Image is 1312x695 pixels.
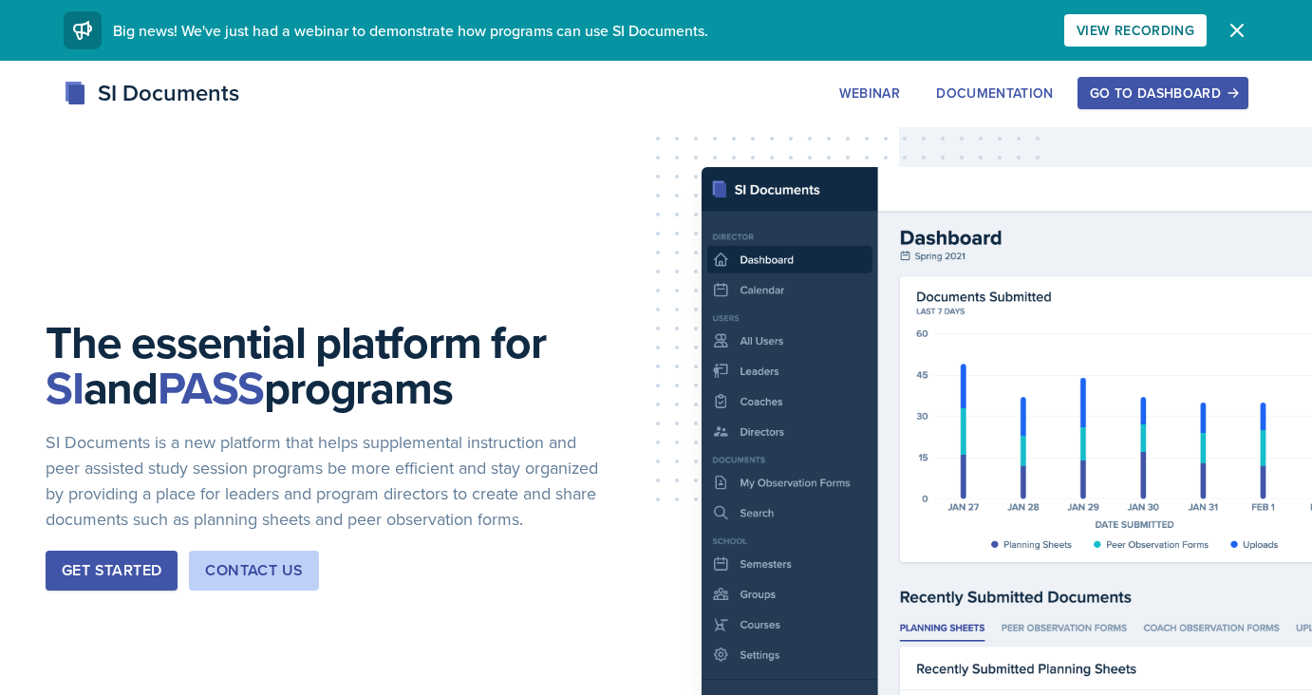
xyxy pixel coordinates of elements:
[1064,14,1207,47] button: View Recording
[936,85,1054,101] div: Documentation
[1090,85,1236,101] div: Go to Dashboard
[924,77,1066,109] button: Documentation
[1077,23,1194,38] div: View Recording
[827,77,912,109] button: Webinar
[62,559,161,582] div: Get Started
[113,20,708,41] span: Big news! We've just had a webinar to demonstrate how programs can use SI Documents.
[189,551,319,591] button: Contact Us
[46,551,178,591] button: Get Started
[839,85,900,101] div: Webinar
[1078,77,1248,109] button: Go to Dashboard
[64,76,239,110] div: SI Documents
[205,559,303,582] div: Contact Us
